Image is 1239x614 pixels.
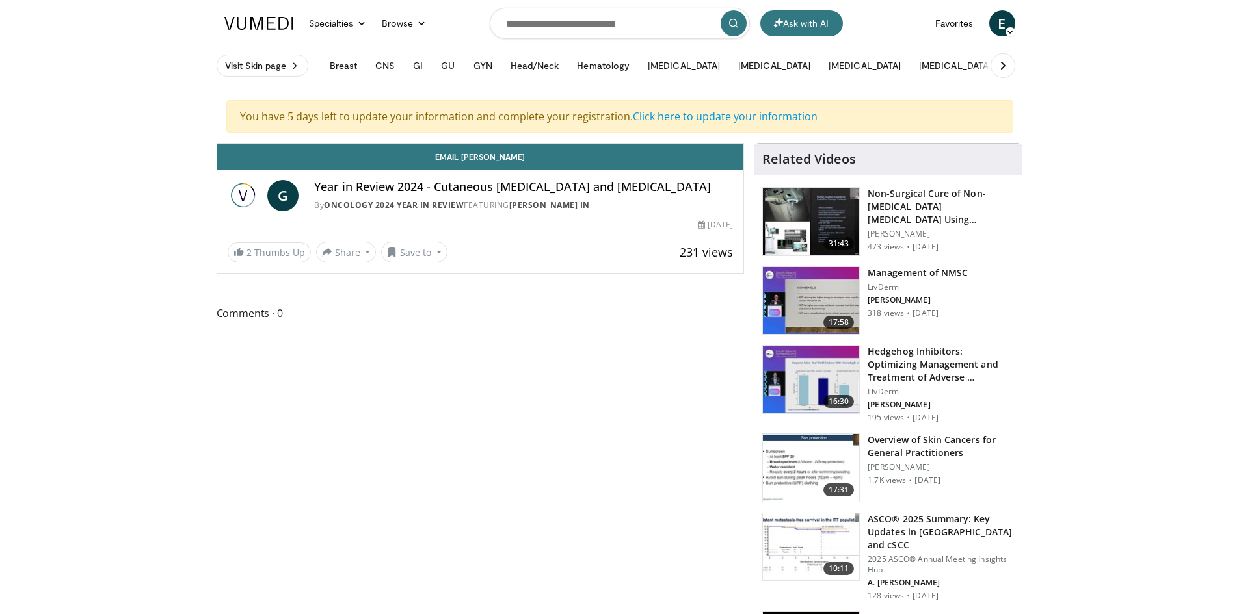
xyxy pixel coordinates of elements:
button: GYN [466,53,500,79]
h3: Overview of Skin Cancers for General Practitioners [868,433,1014,459]
p: [PERSON_NAME] [868,400,1014,410]
button: [MEDICAL_DATA] [821,53,909,79]
p: [PERSON_NAME] [868,462,1014,472]
button: Breast [322,53,365,79]
p: 318 views [868,308,904,318]
img: Oncology 2024 Year in Review [228,180,263,211]
p: [PERSON_NAME] [868,229,1014,239]
button: CNS [367,53,403,79]
p: [DATE] [913,413,939,423]
a: Click here to update your information [633,109,818,123]
p: 128 views [868,591,904,601]
span: Comments 0 [217,305,745,322]
p: [DATE] [913,242,939,252]
span: 17:31 [823,483,855,496]
button: Save to [381,242,447,262]
div: By FEATURING [314,199,733,211]
img: 74c0ff13-2181-44f4-ad1d-ece94e88a175.150x105_q85_crop-smart_upscale.jpg [763,513,859,581]
div: You have 5 days left to update your information and complete your registration. [226,100,1013,133]
a: Browse [374,10,434,36]
a: Specialties [301,10,375,36]
a: 2 Thumbs Up [228,242,311,262]
h4: Related Videos [762,151,856,167]
a: Visit Skin page [217,55,308,77]
p: [PERSON_NAME] [868,295,968,305]
span: 16:30 [823,395,855,408]
button: [MEDICAL_DATA] [911,53,999,79]
div: [DATE] [698,219,733,231]
span: 231 views [680,244,733,260]
p: 1.7K views [868,475,906,485]
div: · [907,308,910,318]
a: E [989,10,1015,36]
a: Favorites [927,10,981,36]
a: 17:58 Management of NMSC LivDerm [PERSON_NAME] 318 views · [DATE] [762,266,1014,335]
span: 2 [246,246,252,259]
p: [DATE] [913,308,939,318]
a: G [267,180,299,211]
p: [DATE] [914,475,940,485]
p: LivDerm [868,282,968,292]
img: b972ecf4-4a4d-46a1-883e-2bedb80a28fd.150x105_q85_crop-smart_upscale.jpg [763,267,859,335]
h3: ASCO® 2025 Summary: Key Updates in [GEOGRAPHIC_DATA] and cSCC [868,513,1014,552]
h3: Hedgehog Inhibitors: Optimizing Management and Treatment of Adverse … [868,345,1014,384]
button: [MEDICAL_DATA] [640,53,728,79]
a: 31:43 Non-Surgical Cure of Non-[MEDICAL_DATA] [MEDICAL_DATA] Using Advanced Image-G… [PERSON_NAME... [762,187,1014,256]
p: 473 views [868,242,904,252]
p: 195 views [868,413,904,423]
p: A. [PERSON_NAME] [868,578,1014,588]
div: · [907,242,910,252]
button: [MEDICAL_DATA] [730,53,818,79]
div: · [907,413,910,423]
p: LivDerm [868,387,1014,397]
a: [PERSON_NAME] In [509,199,590,211]
div: · [909,475,912,485]
button: Share [316,242,377,262]
p: [DATE] [913,591,939,601]
p: 2025 ASCO® Annual Meeting Insights Hub [868,554,1014,575]
button: Hematology [569,53,637,79]
input: Search topics, interventions [490,8,750,39]
span: 17:58 [823,316,855,329]
span: 31:43 [823,237,855,250]
img: VuMedi Logo [224,17,293,30]
button: GI [405,53,431,79]
a: 17:31 Overview of Skin Cancers for General Practitioners [PERSON_NAME] 1.7K views · [DATE] [762,433,1014,502]
div: · [907,591,910,601]
img: 893d8de6-5420-4d14-ad88-30c70c323aba.150x105_q85_crop-smart_upscale.jpg [763,434,859,502]
h3: Management of NMSC [868,266,968,279]
a: 16:30 Hedgehog Inhibitors: Optimizing Management and Treatment of Adverse … LivDerm [PERSON_NAME]... [762,345,1014,423]
h3: Non-Surgical Cure of Non-[MEDICAL_DATA] [MEDICAL_DATA] Using Advanced Image-G… [868,187,1014,226]
img: 1e2a10c9-340f-4cf7-b154-d76af51e353a.150x105_q85_crop-smart_upscale.jpg [763,188,859,255]
span: 10:11 [823,562,855,575]
a: Oncology 2024 Year in Review [324,199,464,211]
button: Head/Neck [503,53,567,79]
button: Ask with AI [760,10,843,36]
a: Email [PERSON_NAME] [217,144,744,170]
h4: Year in Review 2024 - Cutaneous [MEDICAL_DATA] and [MEDICAL_DATA] [314,180,733,194]
a: 10:11 ASCO® 2025 Summary: Key Updates in [GEOGRAPHIC_DATA] and cSCC 2025 ASCO® Annual Meeting Ins... [762,513,1014,601]
img: 0b0f0041-fa3c-40fd-bab9-7e405c58eaf4.150x105_q85_crop-smart_upscale.jpg [763,346,859,413]
button: GU [433,53,462,79]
